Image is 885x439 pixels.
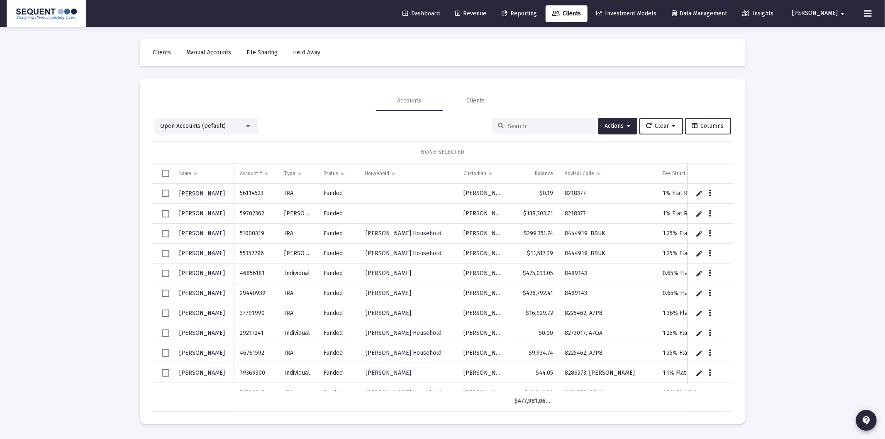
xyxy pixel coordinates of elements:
[234,163,278,183] td: Column Account #
[742,10,773,17] span: Insights
[665,5,734,22] a: Data Management
[365,170,389,177] div: Household
[605,122,631,129] span: Actions
[340,170,346,176] span: Show filter options for column 'Status'
[657,283,717,303] td: 0.65% Flat Rate
[180,310,225,317] span: [PERSON_NAME]
[565,170,595,177] div: Advisor Code
[663,170,699,177] div: Fee Structure(s)
[278,263,318,283] td: Individual
[792,10,838,17] span: [PERSON_NAME]
[509,363,559,383] td: $44.05
[402,10,440,17] span: Dashboard
[162,329,169,337] div: Select row
[488,170,494,176] span: Show filter options for column 'Custodian'
[509,224,559,244] td: $299,351.74
[278,184,318,204] td: IRA
[458,204,509,224] td: [PERSON_NAME]
[695,190,703,197] a: Edit
[13,5,80,22] img: Dashboard
[458,163,509,183] td: Column Custodian
[318,163,359,183] td: Column Status
[458,224,509,244] td: [PERSON_NAME]
[180,44,238,61] a: Manual Accounts
[180,190,225,197] span: [PERSON_NAME]
[365,347,442,359] a: [PERSON_NAME] Household
[234,383,278,403] td: 71509245
[152,163,733,412] div: Data grid
[366,369,411,376] span: [PERSON_NAME]
[240,170,262,177] div: Account #
[234,363,278,383] td: 79369300
[672,10,727,17] span: Data Management
[146,44,178,61] a: Clients
[162,230,169,237] div: Select row
[162,270,169,277] div: Select row
[467,97,485,105] div: Clients
[234,244,278,263] td: 55352296
[180,290,225,297] span: [PERSON_NAME]
[180,369,225,376] span: [PERSON_NAME]
[366,250,441,257] span: [PERSON_NAME] Household
[639,118,683,134] button: Clear
[234,184,278,204] td: 56114523
[695,290,703,297] a: Edit
[657,224,717,244] td: 1.25% Flat Rate
[695,329,703,337] a: Edit
[509,163,559,183] td: Column Balance
[596,10,656,17] span: Investment Models
[263,170,269,176] span: Show filter options for column 'Account #'
[278,343,318,363] td: IRA
[861,415,871,425] mat-icon: contact_support
[514,397,553,405] div: $477,981,060.67
[657,323,717,343] td: 1.25% Flat Rate
[366,290,411,297] span: [PERSON_NAME]
[159,148,727,156] div: NONE SELECTED
[366,310,411,317] span: [PERSON_NAME]
[464,170,487,177] div: Custodian
[162,310,169,317] div: Select row
[458,263,509,283] td: [PERSON_NAME]
[162,369,169,377] div: Select row
[324,369,354,377] div: Funded
[365,367,412,379] a: [PERSON_NAME]
[234,323,278,343] td: 29217241
[458,343,509,363] td: [PERSON_NAME]
[657,184,717,204] td: 1% Flat Rate
[559,184,657,204] td: 8218377
[495,5,544,22] a: Reporting
[559,283,657,303] td: 8489143
[508,123,590,130] input: Search
[162,170,169,177] div: Select all
[695,369,703,377] a: Edit
[324,210,354,218] div: Funded
[180,329,225,337] span: [PERSON_NAME]
[657,244,717,263] td: 1.25% Flat Rate
[366,230,441,237] span: [PERSON_NAME] Household
[153,49,171,56] span: Clients
[234,224,278,244] td: 51000319
[685,118,731,134] button: Columns
[293,49,321,56] span: Held Away
[695,270,703,277] a: Edit
[365,307,412,319] a: [PERSON_NAME]
[458,283,509,303] td: [PERSON_NAME]
[324,389,354,397] div: Funded
[509,204,559,224] td: $138,303.71
[559,363,657,383] td: 8286573, [PERSON_NAME]
[179,287,226,299] a: [PERSON_NAME]
[193,170,199,176] span: Show filter options for column 'Name'
[366,389,441,396] span: [PERSON_NAME] Household
[736,5,780,22] a: Insights
[509,244,559,263] td: $11,517.39
[509,323,559,343] td: $0.00
[559,323,657,343] td: 8273017, A7QA
[366,270,411,277] span: [PERSON_NAME]
[173,163,234,183] td: Column Name
[509,343,559,363] td: $9,934.74
[535,170,553,177] div: Balance
[657,383,717,403] td: 1.5% Flat Rate
[359,163,458,183] td: Column Household
[179,307,226,319] a: [PERSON_NAME]
[278,323,318,343] td: Individual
